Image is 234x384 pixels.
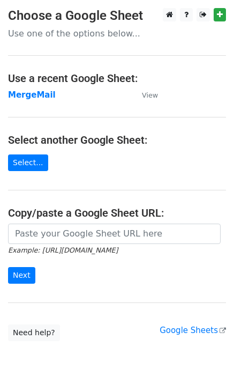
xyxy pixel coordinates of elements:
a: View [131,90,158,100]
h4: Use a recent Google Sheet: [8,72,226,85]
h4: Select another Google Sheet: [8,134,226,146]
p: Use one of the options below... [8,28,226,39]
a: Select... [8,154,48,171]
input: Paste your Google Sheet URL here [8,224,221,244]
h4: Copy/paste a Google Sheet URL: [8,206,226,219]
small: Example: [URL][DOMAIN_NAME] [8,246,118,254]
a: Google Sheets [160,326,226,335]
a: MergeMail [8,90,56,100]
small: View [142,91,158,99]
input: Next [8,267,35,284]
a: Need help? [8,324,60,341]
h3: Choose a Google Sheet [8,8,226,24]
